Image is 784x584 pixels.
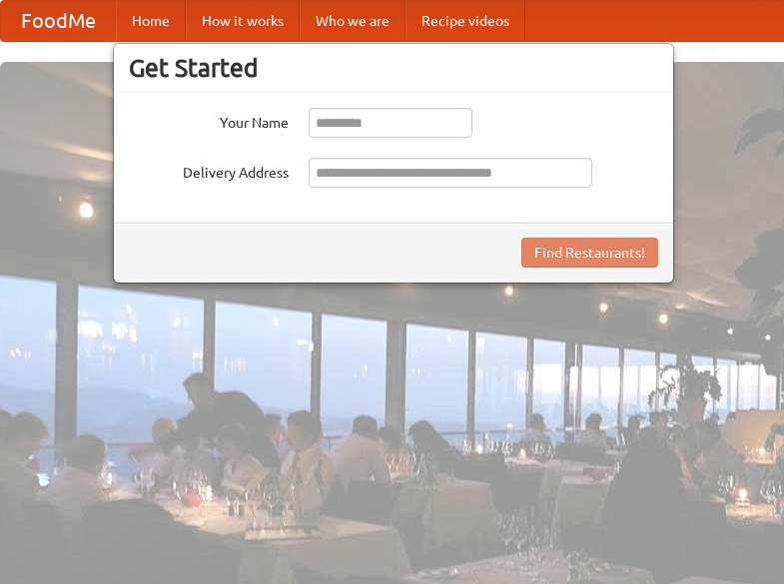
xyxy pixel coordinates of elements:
[300,1,405,41] a: Who we are
[1,1,116,41] a: FoodMe
[186,1,300,41] a: How it works
[116,1,186,41] a: Home
[521,238,658,268] button: Find Restaurants!
[129,108,289,133] label: Your Name
[129,158,289,183] label: Delivery Address
[129,53,658,83] h3: Get Started
[405,1,525,41] a: Recipe videos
